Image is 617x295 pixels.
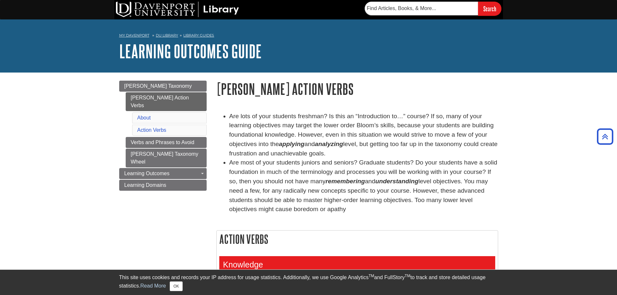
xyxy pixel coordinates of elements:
[217,231,498,248] h2: Action Verbs
[216,81,498,97] h1: [PERSON_NAME] Action Verbs
[119,41,262,61] a: Learning Outcomes Guide
[126,137,207,148] a: Verbs and Phrases to Avoid
[124,182,166,188] span: Learning Domains
[375,178,418,185] em: understanding
[405,274,410,278] sup: TM
[119,33,149,38] a: My Davenport
[326,178,365,185] em: remembering
[595,132,615,141] a: Back to Top
[137,115,151,120] a: About
[229,158,498,214] li: Are most of your students juniors and seniors? Graduate students? Do your students have a solid f...
[220,257,495,273] h3: Knowledge
[279,141,304,147] strong: applying
[119,31,498,41] nav: breadcrumb
[119,81,207,191] div: Guide Page Menu
[126,92,207,111] a: [PERSON_NAME] Action Verbs
[315,141,343,147] strong: analyzing
[170,281,182,291] button: Close
[365,2,478,15] input: Find Articles, Books, & More...
[365,2,501,16] form: Searches DU Library's articles, books, and more
[124,171,170,176] span: Learning Outcomes
[156,33,178,38] a: DU Library
[478,2,501,16] input: Search
[183,33,214,38] a: Library Guides
[369,274,374,278] sup: TM
[119,81,207,92] a: [PERSON_NAME] Taxonomy
[119,274,498,291] div: This site uses cookies and records your IP address for usage statistics. Additionally, we use Goo...
[119,180,207,191] a: Learning Domains
[137,127,166,133] a: Action Verbs
[124,83,192,89] span: [PERSON_NAME] Taxonomy
[119,168,207,179] a: Learning Outcomes
[116,2,239,17] img: DU Library
[229,112,498,158] li: Are lots of your students freshman? Is this an “Introduction to…” course? If so, many of your lea...
[140,283,166,289] a: Read More
[126,149,207,167] a: [PERSON_NAME] Taxonomy Wheel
